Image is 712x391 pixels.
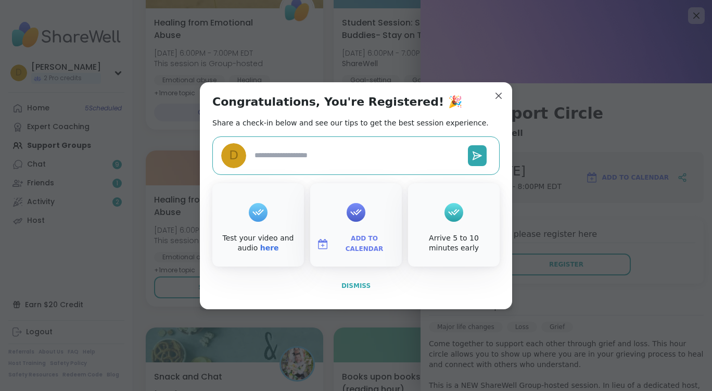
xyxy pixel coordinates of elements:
a: here [260,244,279,252]
h1: Congratulations, You're Registered! 🎉 [212,95,462,109]
div: Arrive 5 to 10 minutes early [410,233,498,254]
span: Dismiss [341,282,371,289]
h2: Share a check-in below and see our tips to get the best session experience. [212,118,489,128]
button: Add to Calendar [312,233,400,255]
button: Dismiss [212,275,500,297]
div: Test your video and audio [214,233,302,254]
span: D [229,146,238,165]
img: ShareWell Logomark [316,238,329,250]
span: Add to Calendar [333,234,396,254]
